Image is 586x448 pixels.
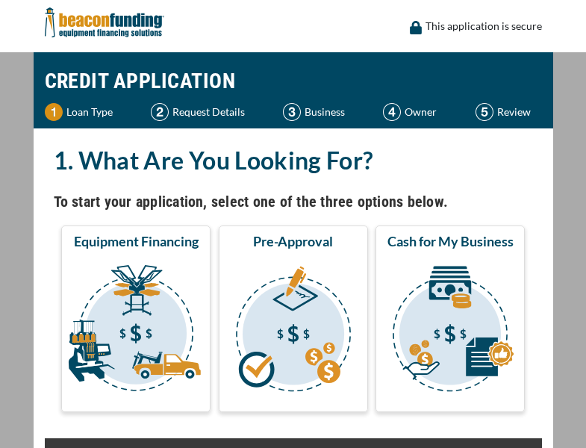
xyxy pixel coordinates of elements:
button: Pre-Approval [219,225,368,412]
img: Step 4 [383,103,401,121]
p: Request Details [172,103,245,121]
p: Review [497,103,531,121]
img: Step 1 [45,103,63,121]
h2: 1. What Are You Looking For? [54,143,533,178]
h1: CREDIT APPLICATION [45,60,542,103]
p: Owner [405,103,437,121]
img: Step 2 [151,103,169,121]
img: Cash for My Business [378,256,522,405]
p: Business [305,103,345,121]
img: lock icon to convery security [410,21,422,34]
span: Pre-Approval [253,232,333,250]
p: Loan Type [66,103,113,121]
span: Cash for My Business [387,232,514,250]
img: Pre-Approval [222,256,365,405]
button: Equipment Financing [61,225,211,412]
h4: To start your application, select one of the three options below. [54,189,533,214]
p: This application is secure [426,17,542,35]
img: Step 3 [283,103,301,121]
button: Cash for My Business [375,225,525,412]
img: Equipment Financing [64,256,208,405]
span: Equipment Financing [74,232,199,250]
img: Step 5 [476,103,493,121]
